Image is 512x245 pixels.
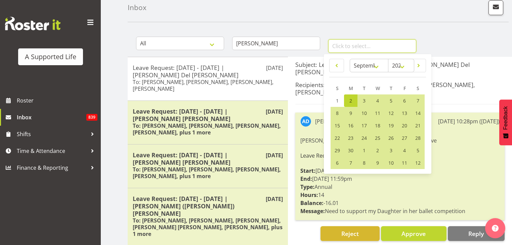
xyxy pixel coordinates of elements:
[133,64,283,79] h5: Leave Request: [DATE] - [DATE] | [PERSON_NAME] Del [PERSON_NAME]
[349,160,352,166] span: 7
[403,85,406,91] span: F
[361,135,367,141] span: 24
[336,85,339,91] span: S
[417,97,419,104] span: 7
[344,132,357,144] a: 23
[468,230,484,238] span: Reply
[503,106,509,130] span: Feedback
[390,147,392,154] span: 3
[376,147,379,154] span: 2
[388,122,394,129] span: 19
[336,110,339,116] span: 8
[328,39,416,53] input: Click to select...
[398,119,411,132] a: 20
[315,117,410,125] div: [PERSON_NAME] Del [PERSON_NAME]
[349,110,352,116] span: 9
[128,4,146,11] h4: Inbox
[415,122,421,129] span: 21
[266,64,283,72] p: [DATE]
[492,225,499,232] img: help-xxl-2.png
[438,117,500,125] div: [DATE] 10:28pm ([DATE])
[133,79,283,92] h6: To: [PERSON_NAME], [PERSON_NAME], [PERSON_NAME], [PERSON_NAME]
[357,107,371,119] a: 10
[363,97,366,104] span: 3
[361,110,367,116] span: 10
[331,119,344,132] a: 15
[133,166,283,179] h6: To: [PERSON_NAME], [PERSON_NAME], [PERSON_NAME], [PERSON_NAME], plus 1 more
[411,132,425,144] a: 28
[133,108,283,122] h5: Leave Request: [DATE] - [DATE] | [PERSON_NAME] [PERSON_NAME]
[448,226,505,241] button: Reply
[415,160,421,166] span: 12
[415,110,421,116] span: 14
[371,119,384,132] a: 18
[371,107,384,119] a: 11
[17,112,86,122] span: Inbox
[361,122,367,129] span: 17
[403,97,406,104] span: 6
[300,135,500,217] div: [PERSON_NAME] Del [PERSON_NAME] requested leave [DATE] 12:00am [DATE] 11:59pm Annual 14 -16.01 Ne...
[363,160,366,166] span: 8
[5,17,60,30] img: Rosterit website logo
[376,85,380,91] span: W
[133,217,283,237] h6: To: [PERSON_NAME], [PERSON_NAME], [PERSON_NAME], [PERSON_NAME] [PERSON_NAME], [PERSON_NAME], plus...
[336,97,339,104] span: 1
[17,129,87,139] span: Shifts
[357,132,371,144] a: 24
[335,135,340,141] span: 22
[349,97,352,104] span: 2
[402,160,407,166] span: 11
[499,99,512,145] button: Feedback - Show survey
[341,230,359,238] span: Reject
[349,85,353,91] span: M
[25,52,76,62] div: A Supported Life
[384,132,398,144] a: 26
[402,135,407,141] span: 27
[401,230,426,238] span: Approve
[336,160,339,166] span: 6
[411,107,425,119] a: 14
[363,85,366,91] span: T
[375,122,380,129] span: 18
[390,97,392,104] span: 5
[133,151,283,166] h5: Leave Request: [DATE] - [DATE] | [PERSON_NAME] [PERSON_NAME]
[403,147,406,154] span: 4
[384,119,398,132] a: 19
[133,195,283,217] h5: Leave Request: [DATE] - [DATE] | [PERSON_NAME] ([PERSON_NAME]) [PERSON_NAME]
[348,122,353,129] span: 16
[86,114,97,121] span: 839
[17,163,87,173] span: Finance & Reporting
[331,107,344,119] a: 8
[390,85,392,91] span: T
[295,81,505,96] h5: Recipients: [PERSON_NAME], [PERSON_NAME], [PERSON_NAME], [PERSON_NAME]
[348,135,353,141] span: 23
[344,119,357,132] a: 16
[133,122,283,136] h6: To: [PERSON_NAME], [PERSON_NAME], [PERSON_NAME], [PERSON_NAME], plus 1 more
[300,116,311,127] img: andrew-del-rosario8929.jpg
[375,110,380,116] span: 11
[402,110,407,116] span: 13
[300,167,315,174] strong: Start:
[376,97,379,104] span: 4
[357,94,371,107] a: 3
[415,135,421,141] span: 28
[17,146,87,156] span: Time & Attendance
[402,122,407,129] span: 20
[17,95,97,106] span: Roster
[232,37,320,50] input: Search
[300,153,500,159] h6: Leave Request
[300,175,312,182] strong: End:
[375,135,380,141] span: 25
[417,85,419,91] span: S
[398,132,411,144] a: 27
[335,147,340,154] span: 29
[344,107,357,119] a: 9
[398,94,411,107] a: 6
[331,132,344,144] a: 22
[411,119,425,132] a: 21
[388,110,394,116] span: 12
[300,191,318,199] strong: Hours:
[384,94,398,107] a: 5
[376,160,379,166] span: 9
[388,135,394,141] span: 26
